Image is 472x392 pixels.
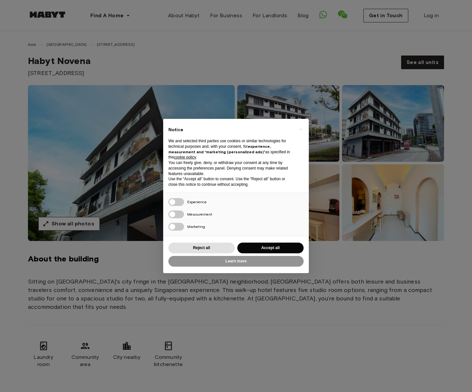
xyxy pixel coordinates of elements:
p: We and selected third parties use cookies or similar technologies for technical purposes and, wit... [168,138,293,160]
p: Use the “Accept all” button to consent. Use the “Reject all” button or close this notice to conti... [168,176,293,187]
span: Marketing [187,224,205,229]
button: Reject all [168,243,235,253]
span: Measurement [187,212,212,217]
span: × [299,125,302,133]
button: Close this notice [295,124,306,134]
p: You can freely give, deny, or withdraw your consent at any time by accessing the preferences pane... [168,160,293,176]
button: Accept all [237,243,304,253]
span: Experience [187,199,207,204]
strong: experience, measurement and “marketing (personalized ads)” [168,144,271,154]
a: cookie policy [174,155,196,159]
h2: Notice [168,127,293,133]
button: Learn more [168,256,304,267]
